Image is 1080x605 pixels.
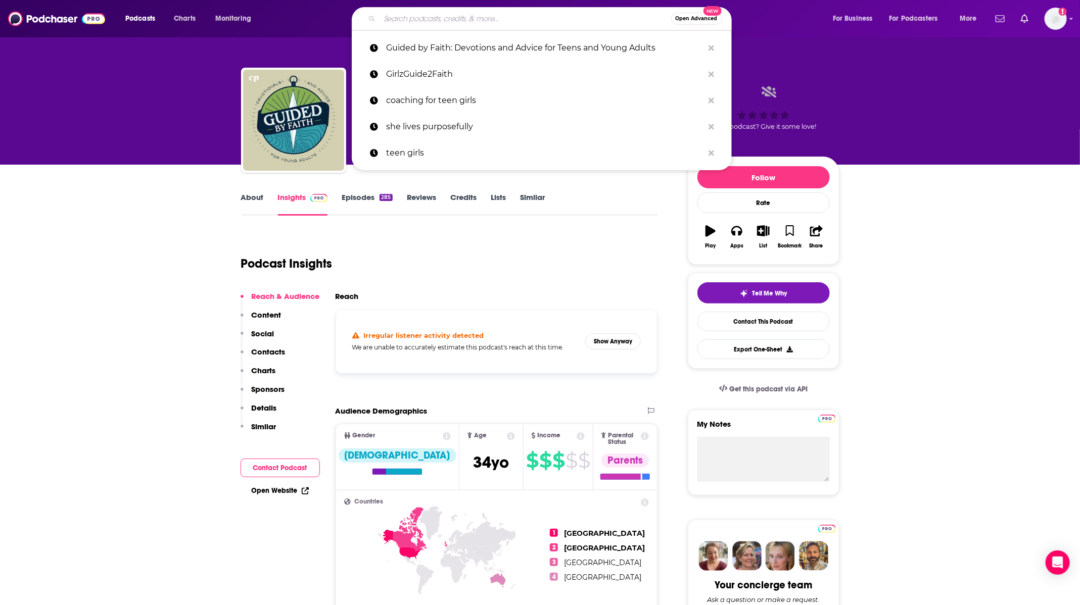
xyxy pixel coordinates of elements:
img: Guided by Faith: Daily Christian Devotions and Advice for Teens and Young Adults [243,70,344,171]
span: Parental Status [608,432,639,445]
button: Follow [697,166,830,188]
div: List [760,243,768,249]
button: Reach & Audience [241,291,320,310]
button: open menu [826,11,885,27]
span: $ [526,452,538,469]
button: Charts [241,366,276,384]
h2: Reach [336,291,359,301]
a: Charts [167,11,202,27]
span: New [703,6,722,16]
div: Play [705,243,716,249]
img: Podchaser Pro [310,194,328,202]
p: Similar [252,422,276,431]
button: open menu [883,11,953,27]
div: Parents [601,453,649,468]
img: Podchaser Pro [818,525,836,533]
p: coaching for teen girls [386,87,703,114]
p: teen girls [386,140,703,166]
div: Share [810,243,823,249]
a: Pro website [818,523,836,533]
a: Contact This Podcast [697,312,830,331]
button: Contacts [241,347,286,366]
span: [GEOGRAPHIC_DATA] [564,573,641,582]
div: Open Intercom Messenger [1046,550,1070,575]
a: Open Website [252,486,309,495]
p: Charts [252,366,276,375]
button: tell me why sparkleTell Me Why [697,282,830,304]
span: $ [578,452,590,469]
p: Details [252,403,277,413]
div: 285 [380,194,392,201]
button: Export One-Sheet [697,339,830,359]
label: My Notes [697,419,830,437]
span: Countries [355,498,384,505]
a: GirlzGuide2Faith [352,61,732,87]
button: Play [697,219,724,255]
button: Similar [241,422,276,440]
a: coaching for teen girls [352,87,732,114]
img: Sydney Profile [699,541,728,571]
div: Apps [730,243,743,249]
a: Credits [450,192,477,216]
button: Social [241,329,274,347]
div: Search podcasts, credits, & more... [361,7,741,30]
button: Apps [724,219,750,255]
h4: Irregular listener activity detected [363,331,484,339]
div: Rate [697,192,830,213]
span: For Podcasters [889,12,938,26]
div: Bookmark [778,243,802,249]
svg: Add a profile image [1059,8,1067,16]
span: Age [474,432,487,439]
span: Tell Me Why [752,289,787,297]
a: Show notifications dropdown [992,10,1009,27]
span: [GEOGRAPHIC_DATA] [564,529,645,538]
a: Podchaser - Follow, Share and Rate Podcasts [8,9,105,28]
img: User Profile [1045,8,1067,30]
button: open menu [208,11,264,27]
span: Good podcast? Give it some love! [711,123,817,130]
a: she lives purposefully [352,114,732,140]
button: Share [803,219,829,255]
span: [GEOGRAPHIC_DATA] [564,558,641,567]
button: open menu [953,11,990,27]
span: More [960,12,977,26]
button: Sponsors [241,384,285,403]
p: Contacts [252,347,286,357]
a: Similar [520,192,545,216]
div: Ask a question or make a request. [708,595,820,603]
button: Open AdvancedNew [671,13,722,25]
span: $ [539,452,551,469]
div: Your concierge team [715,579,812,591]
a: Guided by Faith: Devotions and Advice for Teens and Young Adults [352,35,732,61]
a: teen girls [352,140,732,166]
span: Charts [174,12,196,26]
a: Reviews [407,192,436,216]
button: Content [241,310,281,329]
p: Social [252,329,274,338]
span: Logged in as ZoeJethani [1045,8,1067,30]
img: Podchaser Pro [818,415,836,423]
span: Income [538,432,561,439]
button: List [750,219,776,255]
span: Gender [353,432,375,439]
button: Details [241,403,277,422]
img: Jules Profile [766,541,795,571]
img: Jon Profile [799,541,828,571]
img: tell me why sparkle [740,289,748,297]
span: 1 [550,529,558,537]
button: open menu [118,11,168,27]
p: GirlzGuide2Faith [386,61,703,87]
span: [GEOGRAPHIC_DATA] [564,543,645,552]
a: Episodes285 [342,192,392,216]
span: 2 [550,543,558,551]
h1: Podcast Insights [241,256,333,271]
span: Monitoring [215,12,251,26]
span: 3 [550,558,558,566]
p: Guided by Faith: Devotions and Advice for Teens and Young Adults [386,35,703,61]
span: Podcasts [125,12,155,26]
div: Good podcast? Give it some love! [688,73,839,143]
span: Open Advanced [676,16,718,21]
span: For Business [833,12,873,26]
button: Contact Podcast [241,459,320,477]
